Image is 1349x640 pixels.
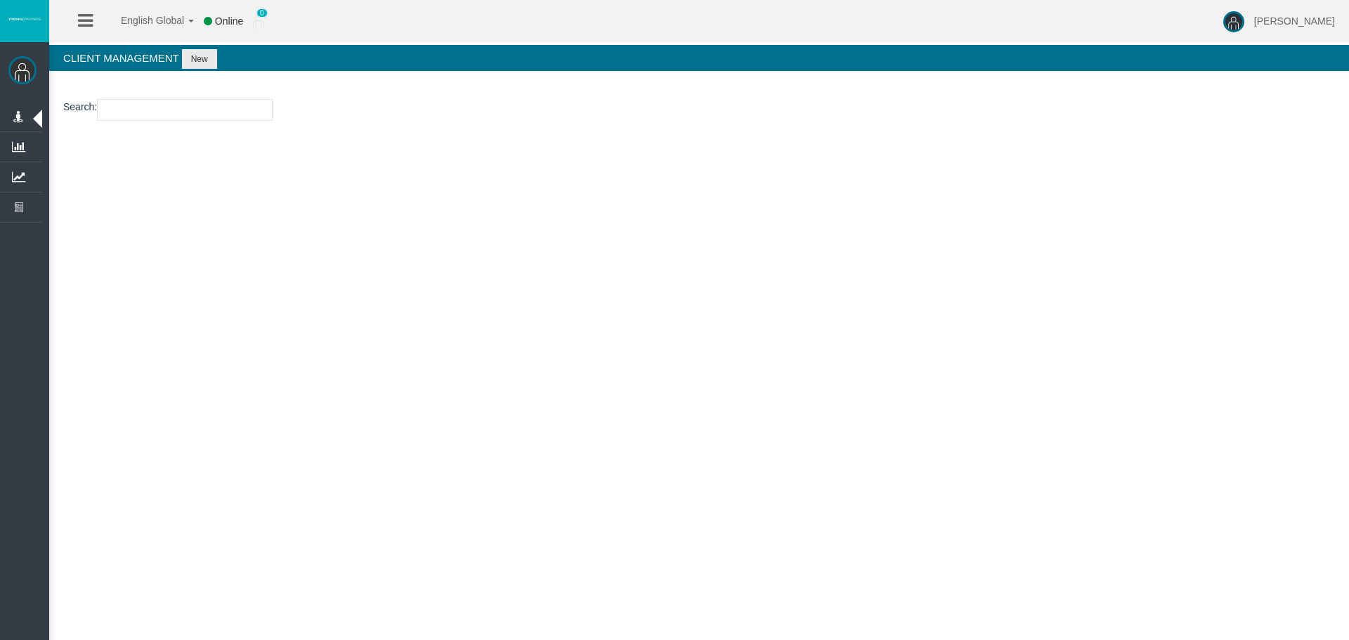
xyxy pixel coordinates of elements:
[63,99,1335,121] p: :
[256,8,268,18] span: 0
[253,15,264,29] img: user_small.png
[103,15,184,26] span: English Global
[215,15,243,27] span: Online
[63,99,94,115] label: Search
[1254,15,1335,27] span: [PERSON_NAME]
[63,52,178,64] span: Client Management
[7,16,42,22] img: logo.svg
[1223,11,1244,32] img: user-image
[182,49,217,69] button: New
